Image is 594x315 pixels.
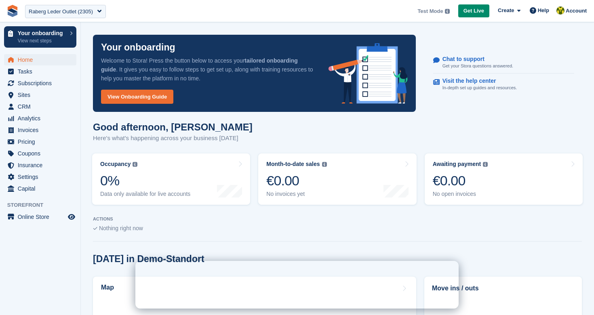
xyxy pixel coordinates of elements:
a: menu [4,211,76,223]
div: Awaiting payment [433,161,481,168]
p: Get your Stora questions answered. [442,63,513,69]
span: Invoices [18,124,66,136]
span: CRM [18,101,66,112]
div: €0.00 [266,172,326,189]
a: View Onboarding Guide [101,90,173,104]
h2: Map [101,284,114,291]
img: icon-info-grey-7440780725fd019a000dd9b08b2336e03edf1995a4989e88bcd33f0948082b44.svg [445,9,450,14]
span: Test Mode [417,7,443,15]
span: Sites [18,89,66,101]
div: Occupancy [100,161,131,168]
h1: Good afternoon, [PERSON_NAME] [93,122,253,132]
img: onboarding-info-6c161a55d2c0e0a8cae90662b2fe09162a5109e8cc188191df67fb4f79e88e88.svg [329,43,408,104]
a: menu [4,171,76,183]
div: €0.00 [433,172,488,189]
p: Welcome to Stora! Press the button below to access your . It gives you easy to follow steps to ge... [101,56,316,83]
img: stora-icon-8386f47178a22dfd0bd8f6a31ec36ba5ce8667c1dd55bd0f319d3a0aa187defe.svg [6,5,19,17]
h2: [DATE] in Demo-Standort [93,254,204,265]
span: Settings [18,171,66,183]
iframe: Intercom live chat banner [135,261,459,309]
a: Preview store [67,212,76,222]
span: Subscriptions [18,78,66,89]
a: menu [4,124,76,136]
span: Account [566,7,587,15]
div: No invoices yet [266,191,326,197]
span: Get Live [463,7,484,15]
span: Online Store [18,211,66,223]
a: menu [4,160,76,171]
a: menu [4,89,76,101]
p: ACTIONS [93,216,582,222]
span: Capital [18,183,66,194]
a: Your onboarding View next steps [4,26,76,48]
span: Pricing [18,136,66,147]
a: menu [4,78,76,89]
p: Visit the help center [442,78,511,84]
p: View next steps [18,37,66,44]
a: menu [4,66,76,77]
a: Awaiting payment €0.00 No open invoices [425,153,583,205]
p: Chat to support [442,56,507,63]
a: menu [4,113,76,124]
span: Nothing right now [99,225,143,231]
div: Month-to-date sales [266,161,320,168]
a: Month-to-date sales €0.00 No invoices yet [258,153,416,205]
p: Your onboarding [101,43,175,52]
div: Raberg Leder Outlet (2305) [29,8,93,16]
span: Coupons [18,148,66,159]
img: blank_slate_check_icon-ba018cac091ee9be17c0a81a6c232d5eb81de652e7a59be601be346b1b6ddf79.svg [93,227,97,230]
span: Insurance [18,160,66,171]
div: No open invoices [433,191,488,197]
a: menu [4,148,76,159]
span: Tasks [18,66,66,77]
a: menu [4,101,76,112]
span: Home [18,54,66,65]
img: icon-info-grey-7440780725fd019a000dd9b08b2336e03edf1995a4989e88bcd33f0948082b44.svg [322,162,327,167]
h2: Move ins / outs [432,283,574,293]
a: menu [4,54,76,65]
a: menu [4,183,76,194]
img: Rob Sweeney [556,6,565,15]
p: In-depth set up guides and resources. [442,84,517,91]
a: Get Live [458,4,489,18]
a: Occupancy 0% Data only available for live accounts [92,153,250,205]
span: Help [538,6,549,15]
img: icon-info-grey-7440780725fd019a000dd9b08b2336e03edf1995a4989e88bcd33f0948082b44.svg [483,162,488,167]
a: menu [4,136,76,147]
div: 0% [100,172,190,189]
div: Data only available for live accounts [100,191,190,197]
span: Storefront [7,201,80,209]
a: Visit the help center In-depth set up guides and resources. [433,73,574,95]
p: Here's what's happening across your business [DATE] [93,134,253,143]
p: Your onboarding [18,30,66,36]
span: Analytics [18,113,66,124]
span: Create [498,6,514,15]
img: icon-info-grey-7440780725fd019a000dd9b08b2336e03edf1995a4989e88bcd33f0948082b44.svg [133,162,137,167]
a: Chat to support Get your Stora questions answered. [433,52,574,74]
